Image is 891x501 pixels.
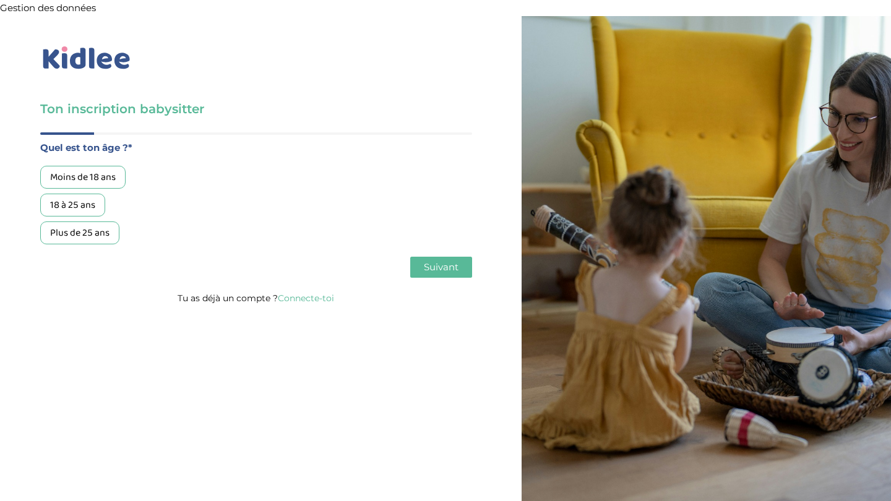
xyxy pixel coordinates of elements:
button: Suivant [410,257,472,278]
span: Suivant [424,261,458,273]
div: 18 à 25 ans [40,194,105,216]
a: Connecte-toi [278,293,334,304]
button: Précédent [40,257,98,278]
img: logo_kidlee_bleu [40,44,133,72]
label: Quel est ton âge ?* [40,140,472,156]
div: Moins de 18 ans [40,166,126,189]
div: Plus de 25 ans [40,221,119,244]
p: Tu as déjà un compte ? [40,290,472,306]
h3: Ton inscription babysitter [40,100,472,118]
